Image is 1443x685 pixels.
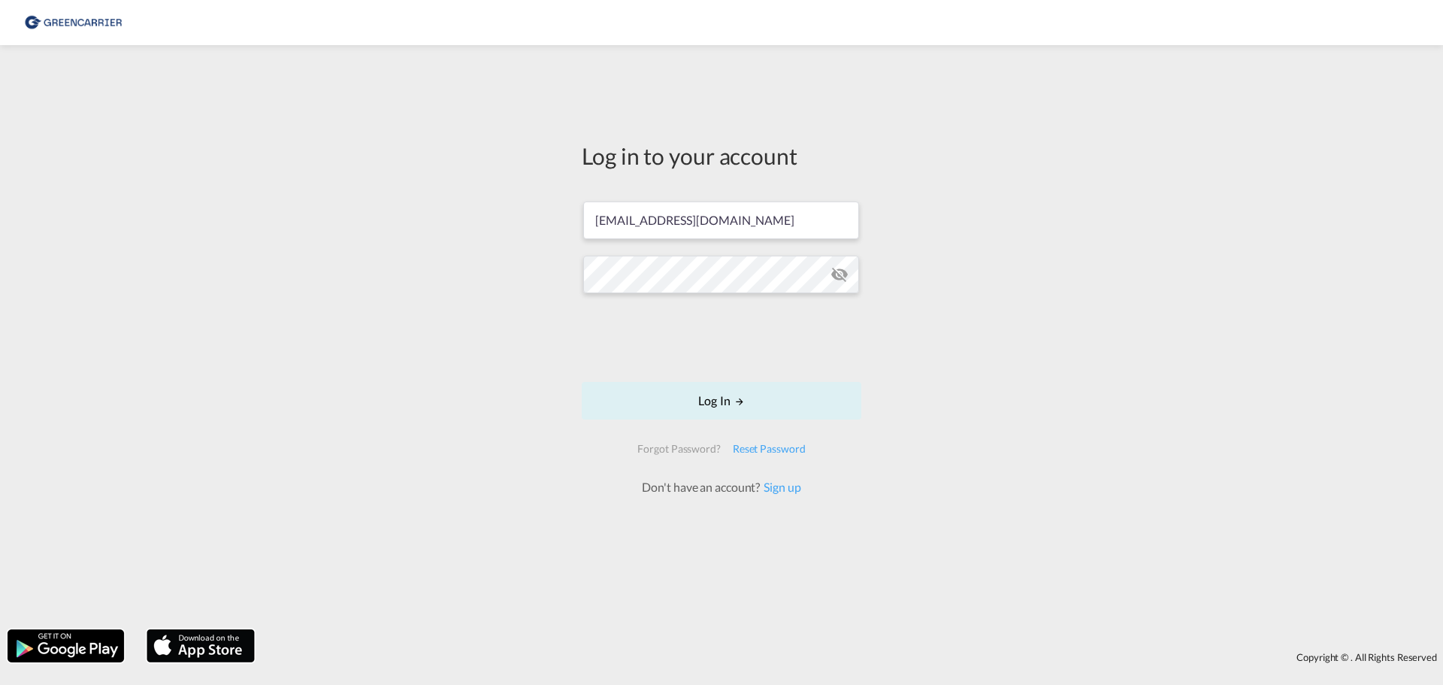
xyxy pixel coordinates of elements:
[760,480,800,494] a: Sign up
[727,435,812,462] div: Reset Password
[262,644,1443,670] div: Copyright © . All Rights Reserved
[607,308,836,367] iframe: reCAPTCHA
[625,479,817,496] div: Don't have an account?
[631,435,726,462] div: Forgot Password?
[582,382,861,420] button: LOGIN
[582,140,861,171] div: Log in to your account
[6,628,126,664] img: google.png
[145,628,256,664] img: apple.png
[830,265,849,283] md-icon: icon-eye-off
[583,202,859,239] input: Enter email/phone number
[23,6,124,40] img: 8cf206808afe11efa76fcd1e3d746489.png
